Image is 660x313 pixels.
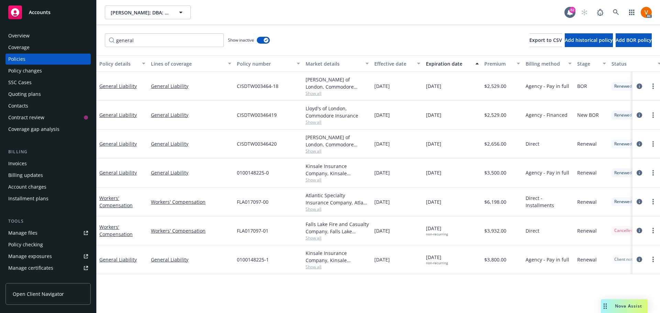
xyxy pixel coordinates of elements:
a: Invoices [5,158,91,169]
a: Policy checking [5,239,91,250]
span: Show all [306,177,369,183]
a: SSC Cases [5,77,91,88]
a: Report a Bug [593,5,607,19]
span: [DATE] [426,140,441,147]
a: Quoting plans [5,89,91,100]
div: non-recurring [426,232,448,236]
div: Stage [577,60,598,67]
a: Accounts [5,3,91,22]
a: circleInformation [635,111,643,119]
div: Coverage gap analysis [8,124,59,135]
span: $2,529.00 [484,82,506,90]
div: Manage exposures [8,251,52,262]
span: Renewal [577,198,597,205]
button: Add BOR policy [616,33,652,47]
a: Manage claims [5,274,91,285]
div: Kinsale Insurance Company, Kinsale Insurance, Atlas General Insurance Services, Inc. [306,249,369,264]
input: Filter by keyword... [105,33,224,47]
span: Show all [306,148,369,154]
button: Effective date [372,55,423,72]
a: Policy changes [5,65,91,76]
span: Renewed [614,199,632,205]
span: CISDTW00346420 [237,140,277,147]
span: [DATE] [426,225,448,236]
button: Add historical policy [565,33,613,47]
a: General Liability [151,82,231,90]
button: [PERSON_NAME]; DBA: Teraquest [105,5,191,19]
span: Direct [526,140,539,147]
span: Direct - Installments [526,194,572,209]
button: Policy details [97,55,148,72]
div: [PERSON_NAME] of London, Commodore Insurance Services [306,134,369,148]
span: Accounts [29,10,51,15]
a: more [649,140,657,148]
a: Contacts [5,100,91,111]
div: Quoting plans [8,89,41,100]
span: FLA017097-01 [237,227,268,234]
span: [PERSON_NAME]; DBA: Teraquest [111,9,170,16]
span: Add historical policy [565,37,613,43]
div: Market details [306,60,361,67]
a: circleInformation [635,255,643,264]
div: Policies [8,54,25,65]
span: Renewed [614,141,632,147]
div: Lines of coverage [151,60,224,67]
div: Billing updates [8,170,43,181]
div: Policy number [237,60,293,67]
span: Direct [526,227,539,234]
a: Installment plans [5,193,91,204]
span: [DATE] [374,82,390,90]
a: General Liability [99,256,137,263]
span: $3,500.00 [484,169,506,176]
span: Renewed [614,83,632,89]
span: [DATE] [426,82,441,90]
span: [DATE] [426,169,441,176]
img: photo [641,7,652,18]
span: [DATE] [374,169,390,176]
a: General Liability [151,140,231,147]
a: Manage exposures [5,251,91,262]
a: more [649,169,657,177]
span: [DATE] [374,198,390,205]
a: General Liability [151,111,231,119]
a: Workers' Compensation [151,198,231,205]
a: Billing updates [5,170,91,181]
a: Manage certificates [5,262,91,273]
div: Coverage [8,42,30,53]
div: Invoices [8,158,27,169]
a: more [649,82,657,90]
button: Billing method [523,55,574,72]
a: Overview [5,30,91,41]
span: Nova Assist [615,303,642,309]
span: [DATE] [374,227,390,234]
div: Policy checking [8,239,43,250]
a: General Liability [99,112,137,118]
div: [PERSON_NAME] of London, Commodore Insurance Services [306,76,369,90]
span: [DATE] [426,111,441,119]
div: Status [612,60,653,67]
span: Show inactive [228,37,254,43]
button: Policy number [234,55,303,72]
a: more [649,198,657,206]
a: more [649,226,657,235]
a: circleInformation [635,169,643,177]
div: Policy details [99,60,138,67]
a: Workers' Compensation [99,195,133,209]
span: $2,656.00 [484,140,506,147]
span: Show all [306,206,369,212]
span: Agency - Pay in full [526,82,569,90]
span: CISDTW003464-18 [237,82,278,90]
div: Falls Lake Fire and Casualty Company, Falls Lake Insurance Companies, Atlas General Insurance Ser... [306,221,369,235]
div: Tools [5,218,91,225]
span: Cancelled [614,227,633,234]
span: $3,800.00 [484,256,506,263]
span: New BOR [577,111,599,119]
span: 0100148225-0 [237,169,269,176]
a: Switch app [625,5,639,19]
div: 82 [569,7,575,13]
span: Agency - Pay in full [526,169,569,176]
a: circleInformation [635,198,643,206]
a: Search [609,5,623,19]
a: more [649,255,657,264]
